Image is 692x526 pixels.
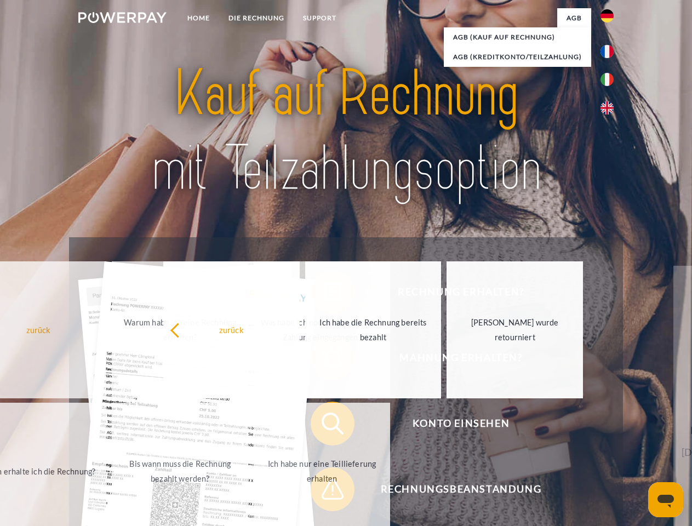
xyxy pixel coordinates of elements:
[444,27,591,47] a: AGB (Kauf auf Rechnung)
[178,8,219,28] a: Home
[648,482,683,517] iframe: Schaltfläche zum Öffnen des Messaging-Fensters
[601,9,614,22] img: de
[444,47,591,67] a: AGB (Kreditkonto/Teilzahlung)
[105,53,587,210] img: title-powerpay_de.svg
[601,101,614,115] img: en
[453,315,576,345] div: [PERSON_NAME] wurde retourniert
[557,8,591,28] a: agb
[327,402,595,445] span: Konto einsehen
[601,73,614,86] img: it
[311,402,596,445] button: Konto einsehen
[294,8,346,28] a: SUPPORT
[170,322,293,337] div: zurück
[260,456,384,486] div: Ich habe nur eine Teillieferung erhalten
[312,315,435,345] div: Ich habe die Rechnung bereits bezahlt
[219,8,294,28] a: DIE RECHNUNG
[311,467,596,511] button: Rechnungsbeanstandung
[118,315,242,345] div: Warum habe ich eine Rechnung erhalten?
[118,456,242,486] div: Bis wann muss die Rechnung bezahlt werden?
[601,45,614,58] img: fr
[78,12,167,23] img: logo-powerpay-white.svg
[327,467,595,511] span: Rechnungsbeanstandung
